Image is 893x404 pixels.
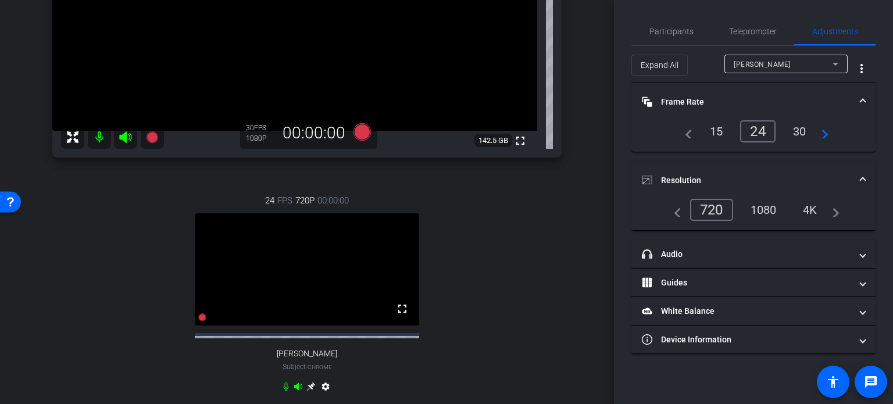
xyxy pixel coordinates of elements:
[319,382,333,396] mat-icon: settings
[631,269,876,296] mat-expansion-panel-header: Guides
[631,162,876,199] mat-expansion-panel-header: Resolution
[295,194,315,207] span: 720P
[474,134,512,148] span: 142.5 GB
[631,83,876,120] mat-expansion-panel-header: Frame Rate
[631,297,876,325] mat-expansion-panel-header: White Balance
[667,203,681,217] mat-icon: navigate_before
[701,121,732,141] div: 15
[642,96,851,108] mat-panel-title: Frame Rate
[283,362,332,372] span: Subject
[742,200,785,220] div: 1080
[855,62,869,76] mat-icon: more_vert
[631,199,876,230] div: Resolution
[642,174,851,187] mat-panel-title: Resolution
[815,124,828,138] mat-icon: navigate_next
[734,60,791,69] span: [PERSON_NAME]
[642,277,851,289] mat-panel-title: Guides
[678,124,692,138] mat-icon: navigate_before
[275,123,353,143] div: 00:00:00
[631,55,688,76] button: Expand All
[395,302,409,316] mat-icon: fullscreen
[254,124,266,132] span: FPS
[826,375,840,389] mat-icon: accessibility
[246,134,275,143] div: 1080P
[641,54,678,76] span: Expand All
[513,134,527,148] mat-icon: fullscreen
[690,199,733,221] div: 720
[265,194,274,207] span: 24
[784,121,815,141] div: 30
[864,375,878,389] mat-icon: message
[812,27,858,35] span: Adjustments
[826,203,840,217] mat-icon: navigate_next
[729,27,777,35] span: Teleprompter
[642,248,851,260] mat-panel-title: Audio
[848,55,876,83] button: More Options for Adjustments Panel
[246,123,275,133] div: 30
[631,326,876,353] mat-expansion-panel-header: Device Information
[794,200,826,220] div: 4K
[306,363,308,371] span: -
[631,240,876,268] mat-expansion-panel-header: Audio
[277,349,337,359] span: [PERSON_NAME]
[740,120,776,142] div: 24
[642,305,851,317] mat-panel-title: White Balance
[277,194,292,207] span: FPS
[631,120,876,152] div: Frame Rate
[308,364,332,370] span: Chrome
[317,194,349,207] span: 00:00:00
[642,334,851,346] mat-panel-title: Device Information
[649,27,694,35] span: Participants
